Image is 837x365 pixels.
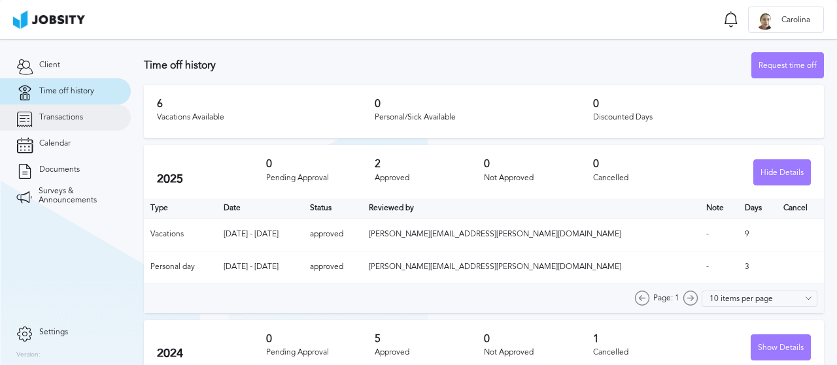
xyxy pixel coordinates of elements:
[593,98,811,110] h3: 0
[375,158,484,170] h3: 2
[362,198,700,218] th: Toggle SortBy
[375,98,592,110] h3: 0
[13,10,85,29] img: ab4bad089aa723f57921c736e9817d99.png
[39,113,83,122] span: Transactions
[157,113,375,122] div: Vacations Available
[752,53,823,79] div: Request time off
[266,348,375,357] div: Pending Approval
[700,198,739,218] th: Toggle SortBy
[375,174,484,183] div: Approved
[266,333,375,345] h3: 0
[375,348,484,357] div: Approved
[751,52,824,78] button: Request time off
[593,348,702,357] div: Cancelled
[217,251,303,283] td: [DATE] - [DATE]
[748,7,824,33] button: CCarolina
[39,187,114,205] span: Surveys & Announcements
[217,198,303,218] th: Toggle SortBy
[369,262,621,271] span: [PERSON_NAME][EMAIL_ADDRESS][PERSON_NAME][DOMAIN_NAME]
[755,10,775,30] div: C
[303,251,362,283] td: approved
[303,218,362,251] td: approved
[751,335,810,361] div: Show Details
[157,98,375,110] h3: 6
[753,159,811,185] button: Hide Details
[738,218,776,251] td: 9
[39,87,94,96] span: Time off history
[484,333,593,345] h3: 0
[375,113,592,122] div: Personal/Sick Available
[593,158,702,170] h3: 0
[593,174,702,183] div: Cancelled
[751,334,811,360] button: Show Details
[266,174,375,183] div: Pending Approval
[144,59,751,71] h3: Time off history
[775,16,817,25] span: Carolina
[369,229,621,238] span: [PERSON_NAME][EMAIL_ADDRESS][PERSON_NAME][DOMAIN_NAME]
[738,198,776,218] th: Days
[144,251,217,283] td: Personal day
[738,251,776,283] td: 3
[217,218,303,251] td: [DATE] - [DATE]
[593,113,811,122] div: Discounted Days
[144,218,217,251] td: Vacations
[777,198,824,218] th: Cancel
[484,158,593,170] h3: 0
[706,229,709,238] span: -
[653,294,679,303] span: Page: 1
[303,198,362,218] th: Toggle SortBy
[39,328,68,337] span: Settings
[39,165,80,174] span: Documents
[375,333,484,345] h3: 5
[157,172,266,186] h2: 2025
[39,139,71,148] span: Calendar
[484,174,593,183] div: Not Approved
[157,347,266,360] h2: 2024
[593,333,702,345] h3: 1
[16,351,41,359] label: Version:
[39,61,60,70] span: Client
[706,262,709,271] span: -
[754,160,810,186] div: Hide Details
[484,348,593,357] div: Not Approved
[144,198,217,218] th: Type
[266,158,375,170] h3: 0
